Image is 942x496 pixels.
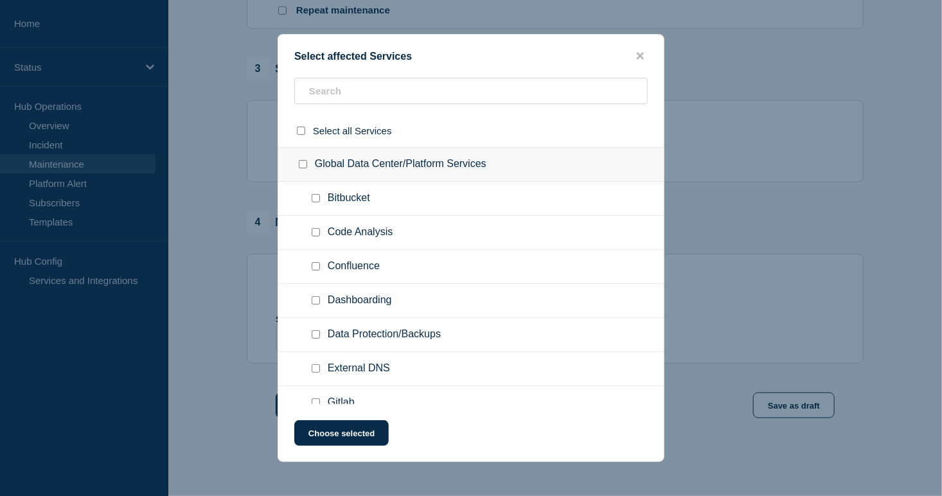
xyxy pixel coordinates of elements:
[328,294,392,307] span: Dashboarding
[312,228,320,236] input: Code Analysis checkbox
[312,296,320,305] input: Dashboarding checkbox
[299,160,307,168] input: Global Data Center/Platform Services checkbox
[312,364,320,373] input: External DNS checkbox
[312,398,320,407] input: Gitlab checkbox
[313,125,392,136] span: Select all Services
[297,127,305,135] input: select all checkbox
[312,194,320,202] input: Bitbucket checkbox
[278,147,664,182] div: Global Data Center/Platform Services
[312,330,320,339] input: Data Protection/Backups checkbox
[328,396,355,409] span: Gitlab
[294,420,389,446] button: Choose selected
[328,192,370,205] span: Bitbucket
[328,260,380,273] span: Confluence
[312,262,320,270] input: Confluence checkbox
[328,362,390,375] span: External DNS
[328,328,441,341] span: Data Protection/Backups
[633,50,648,62] button: close button
[294,78,648,104] input: Search
[278,50,664,62] div: Select affected Services
[328,226,393,239] span: Code Analysis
